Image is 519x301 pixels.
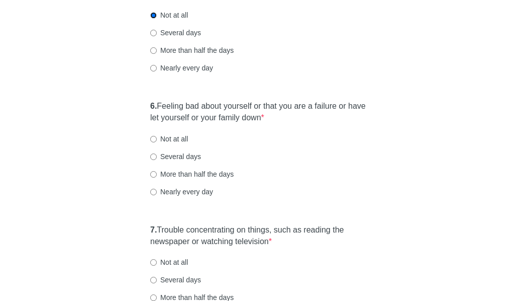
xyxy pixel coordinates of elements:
[150,63,213,73] label: Nearly every day
[150,10,188,20] label: Not at all
[150,294,157,301] input: More than half the days
[150,171,157,178] input: More than half the days
[150,259,157,266] input: Not at all
[150,277,157,283] input: Several days
[150,154,157,160] input: Several days
[150,224,369,248] label: Trouble concentrating on things, such as reading the newspaper or watching television
[150,12,157,19] input: Not at all
[150,187,213,197] label: Nearly every day
[150,275,201,285] label: Several days
[150,65,157,71] input: Nearly every day
[150,47,157,54] input: More than half the days
[150,169,234,179] label: More than half the days
[150,189,157,195] input: Nearly every day
[150,225,157,234] strong: 7.
[150,136,157,142] input: Not at all
[150,134,188,144] label: Not at all
[150,101,369,124] label: Feeling bad about yourself or that you are a failure or have let yourself or your family down
[150,102,157,110] strong: 6.
[150,30,157,36] input: Several days
[150,152,201,162] label: Several days
[150,257,188,267] label: Not at all
[150,45,234,55] label: More than half the days
[150,28,201,38] label: Several days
